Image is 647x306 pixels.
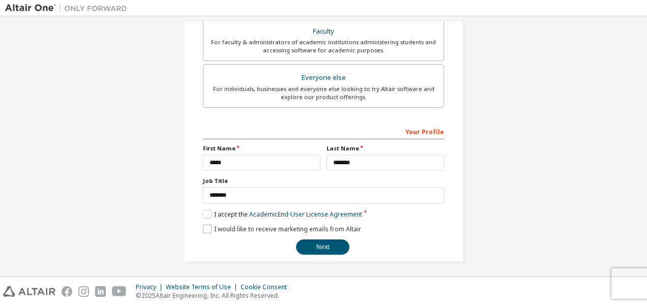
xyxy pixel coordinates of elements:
[112,286,127,297] img: youtube.svg
[203,210,362,219] label: I accept the
[203,144,320,152] label: First Name
[5,3,132,13] img: Altair One
[136,283,166,291] div: Privacy
[210,38,437,54] div: For faculty & administrators of academic institutions administering students and accessing softwa...
[327,144,444,152] label: Last Name
[249,210,362,219] a: Academic End-User License Agreement
[210,85,437,101] div: For individuals, businesses and everyone else looking to try Altair software and explore our prod...
[203,177,444,185] label: Job Title
[95,286,106,297] img: linkedin.svg
[203,225,361,233] label: I would like to receive marketing emails from Altair
[62,286,72,297] img: facebook.svg
[166,283,241,291] div: Website Terms of Use
[210,71,437,85] div: Everyone else
[78,286,89,297] img: instagram.svg
[296,239,349,255] button: Next
[210,24,437,39] div: Faculty
[3,286,55,297] img: altair_logo.svg
[241,283,293,291] div: Cookie Consent
[136,291,293,300] p: © 2025 Altair Engineering, Inc. All Rights Reserved.
[203,123,444,139] div: Your Profile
